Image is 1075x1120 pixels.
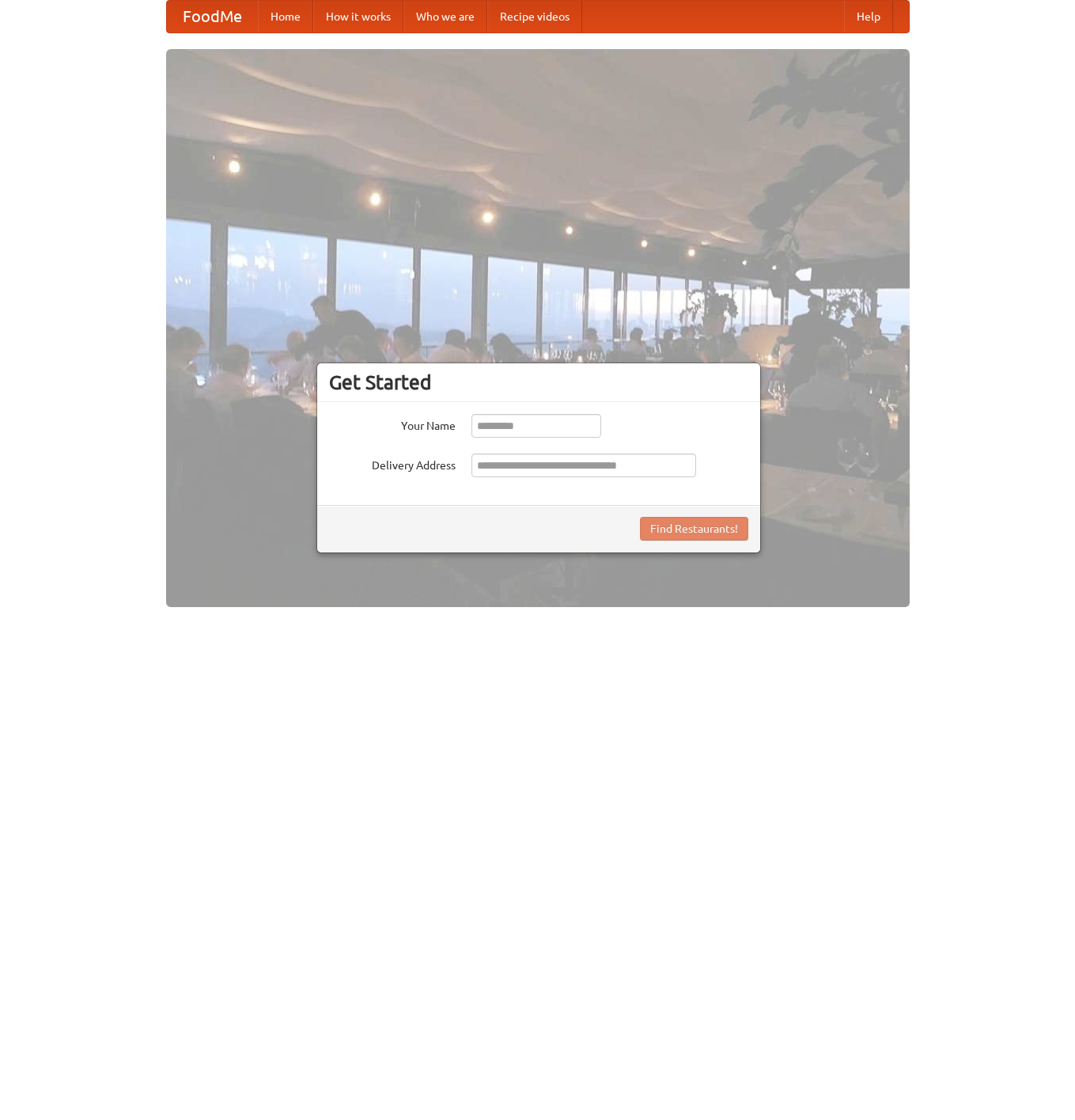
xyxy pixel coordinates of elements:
[403,1,487,32] a: Who we are
[640,517,748,541] button: Find Restaurants!
[167,1,258,32] a: FoodMe
[329,454,456,473] label: Delivery Address
[329,370,748,394] h3: Get Started
[844,1,893,32] a: Help
[313,1,403,32] a: How it works
[329,414,456,434] label: Your Name
[258,1,313,32] a: Home
[487,1,582,32] a: Recipe videos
